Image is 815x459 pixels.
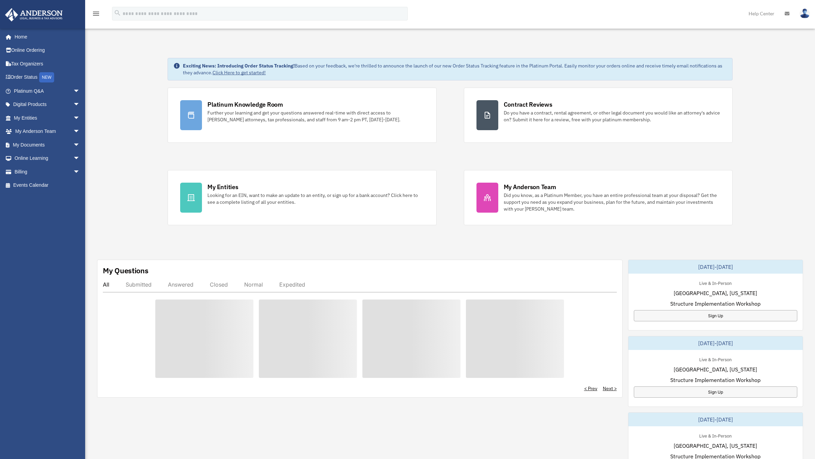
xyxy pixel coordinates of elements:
[279,281,305,288] div: Expedited
[464,88,733,143] a: Contract Reviews Do you have a contract, rental agreement, or other legal document you would like...
[5,179,90,192] a: Events Calendar
[3,8,65,21] img: Anderson Advisors Platinum Portal
[244,281,263,288] div: Normal
[584,385,597,392] a: < Prev
[73,98,87,112] span: arrow_drop_down
[207,100,283,109] div: Platinum Knowledge Room
[207,192,424,205] div: Looking for an EIN, want to make an update to an entity, or sign up for a bank account? Click her...
[92,12,100,18] a: menu
[628,260,803,274] div: [DATE]-[DATE]
[5,152,90,165] a: Online Learningarrow_drop_down
[168,88,436,143] a: Platinum Knowledge Room Further your learning and get your questions answered real-time with dire...
[5,165,90,179] a: Billingarrow_drop_down
[39,72,54,82] div: NEW
[103,265,148,276] div: My Questions
[73,152,87,166] span: arrow_drop_down
[5,71,90,85] a: Order StatusNEW
[168,281,193,288] div: Answered
[674,289,757,297] span: [GEOGRAPHIC_DATA], [US_STATE]
[126,281,152,288] div: Submitted
[5,111,90,125] a: My Entitiesarrow_drop_down
[504,100,552,109] div: Contract Reviews
[103,281,109,288] div: All
[800,9,810,18] img: User Pic
[5,125,90,138] a: My Anderson Teamarrow_drop_down
[670,376,761,384] span: Structure Implementation Workshop
[183,62,726,76] div: Based on your feedback, we're thrilled to announce the launch of our new Order Status Tracking fe...
[73,125,87,139] span: arrow_drop_down
[73,138,87,152] span: arrow_drop_down
[5,44,90,57] a: Online Ordering
[634,386,797,398] a: Sign Up
[168,170,436,225] a: My Entities Looking for an EIN, want to make an update to an entity, or sign up for a bank accoun...
[694,432,737,439] div: Live & In-Person
[5,84,90,98] a: Platinum Q&Aarrow_drop_down
[628,336,803,350] div: [DATE]-[DATE]
[213,70,266,76] a: Click Here to get started!
[73,84,87,98] span: arrow_drop_down
[92,10,100,18] i: menu
[674,442,757,450] span: [GEOGRAPHIC_DATA], [US_STATE]
[504,192,720,212] div: Did you know, as a Platinum Member, you have an entire professional team at your disposal? Get th...
[207,183,238,191] div: My Entities
[670,300,761,308] span: Structure Implementation Workshop
[183,63,295,69] strong: Exciting News: Introducing Order Status Tracking!
[5,57,90,71] a: Tax Organizers
[114,9,121,17] i: search
[5,98,90,111] a: Digital Productsarrow_drop_down
[210,281,228,288] div: Closed
[694,279,737,286] div: Live & In-Person
[5,30,87,44] a: Home
[464,170,733,225] a: My Anderson Team Did you know, as a Platinum Member, you have an entire professional team at your...
[73,111,87,125] span: arrow_drop_down
[504,183,556,191] div: My Anderson Team
[5,138,90,152] a: My Documentsarrow_drop_down
[207,109,424,123] div: Further your learning and get your questions answered real-time with direct access to [PERSON_NAM...
[504,109,720,123] div: Do you have a contract, rental agreement, or other legal document you would like an attorney's ad...
[628,413,803,426] div: [DATE]-[DATE]
[674,365,757,373] span: [GEOGRAPHIC_DATA], [US_STATE]
[634,310,797,321] a: Sign Up
[694,355,737,363] div: Live & In-Person
[73,165,87,179] span: arrow_drop_down
[603,385,617,392] a: Next >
